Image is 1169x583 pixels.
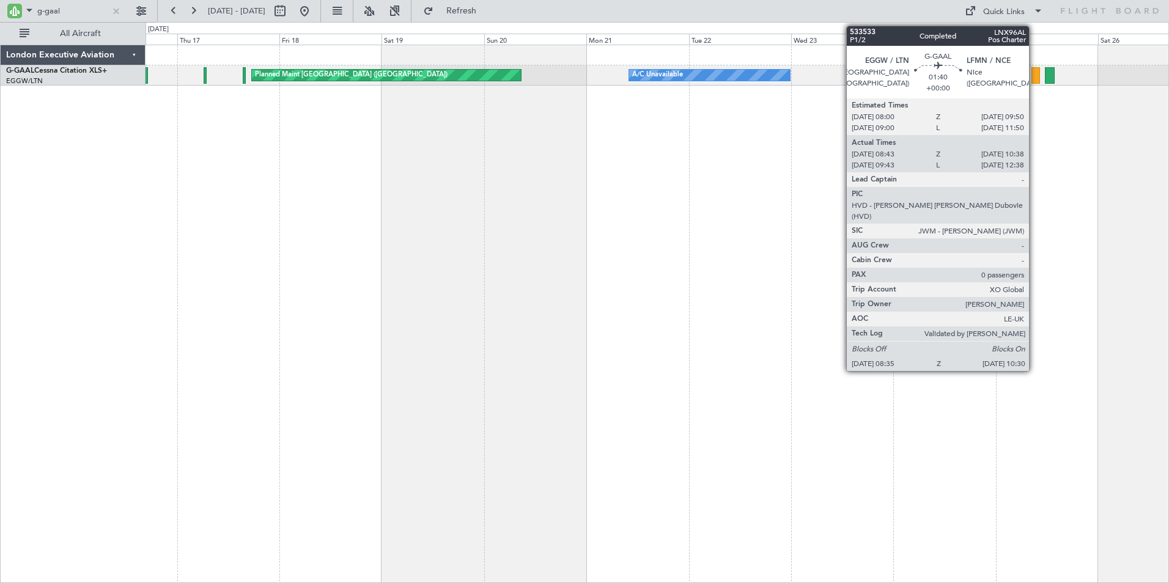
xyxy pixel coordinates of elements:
[6,67,107,75] a: G-GAALCessna Citation XLS+
[382,34,484,45] div: Sat 19
[586,34,688,45] div: Mon 21
[436,7,487,15] span: Refresh
[13,24,133,43] button: All Aircraft
[37,2,108,20] input: A/C (Reg. or Type)
[959,1,1049,21] button: Quick Links
[689,34,791,45] div: Tue 22
[32,29,129,38] span: All Aircraft
[279,34,382,45] div: Fri 18
[418,1,491,21] button: Refresh
[983,6,1025,18] div: Quick Links
[791,34,893,45] div: Wed 23
[6,67,34,75] span: G-GAAL
[893,34,995,45] div: Thu 24
[177,34,279,45] div: Thu 17
[255,66,448,84] div: Planned Maint [GEOGRAPHIC_DATA] ([GEOGRAPHIC_DATA])
[996,34,1098,45] div: Fri 25
[632,66,683,84] div: A/C Unavailable
[148,24,169,35] div: [DATE]
[6,76,43,86] a: EGGW/LTN
[208,5,265,16] span: [DATE] - [DATE]
[484,34,586,45] div: Sun 20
